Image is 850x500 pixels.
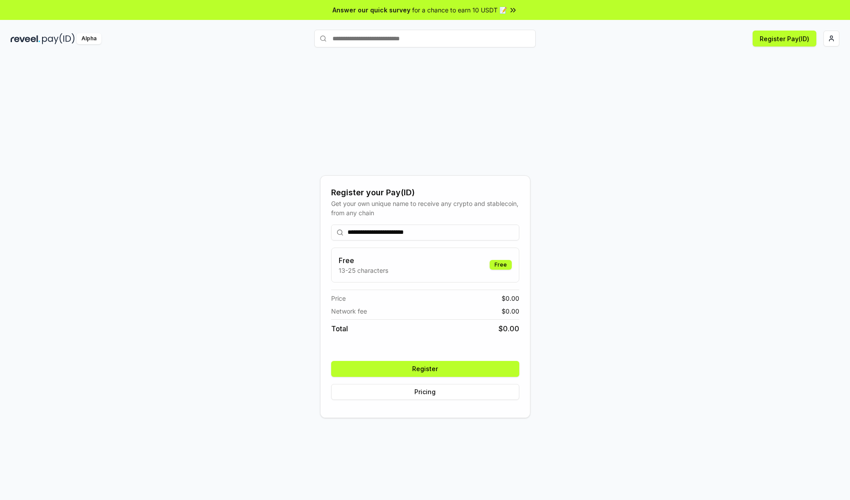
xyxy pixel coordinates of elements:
[77,33,101,44] div: Alpha
[412,5,507,15] span: for a chance to earn 10 USDT 📝
[11,33,40,44] img: reveel_dark
[490,260,512,270] div: Free
[331,306,367,316] span: Network fee
[331,361,519,377] button: Register
[331,199,519,217] div: Get your own unique name to receive any crypto and stablecoin, from any chain
[331,323,348,334] span: Total
[42,33,75,44] img: pay_id
[502,294,519,303] span: $ 0.00
[331,186,519,199] div: Register your Pay(ID)
[498,323,519,334] span: $ 0.00
[331,294,346,303] span: Price
[753,31,816,47] button: Register Pay(ID)
[332,5,410,15] span: Answer our quick survey
[339,255,388,266] h3: Free
[331,384,519,400] button: Pricing
[339,266,388,275] p: 13-25 characters
[502,306,519,316] span: $ 0.00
